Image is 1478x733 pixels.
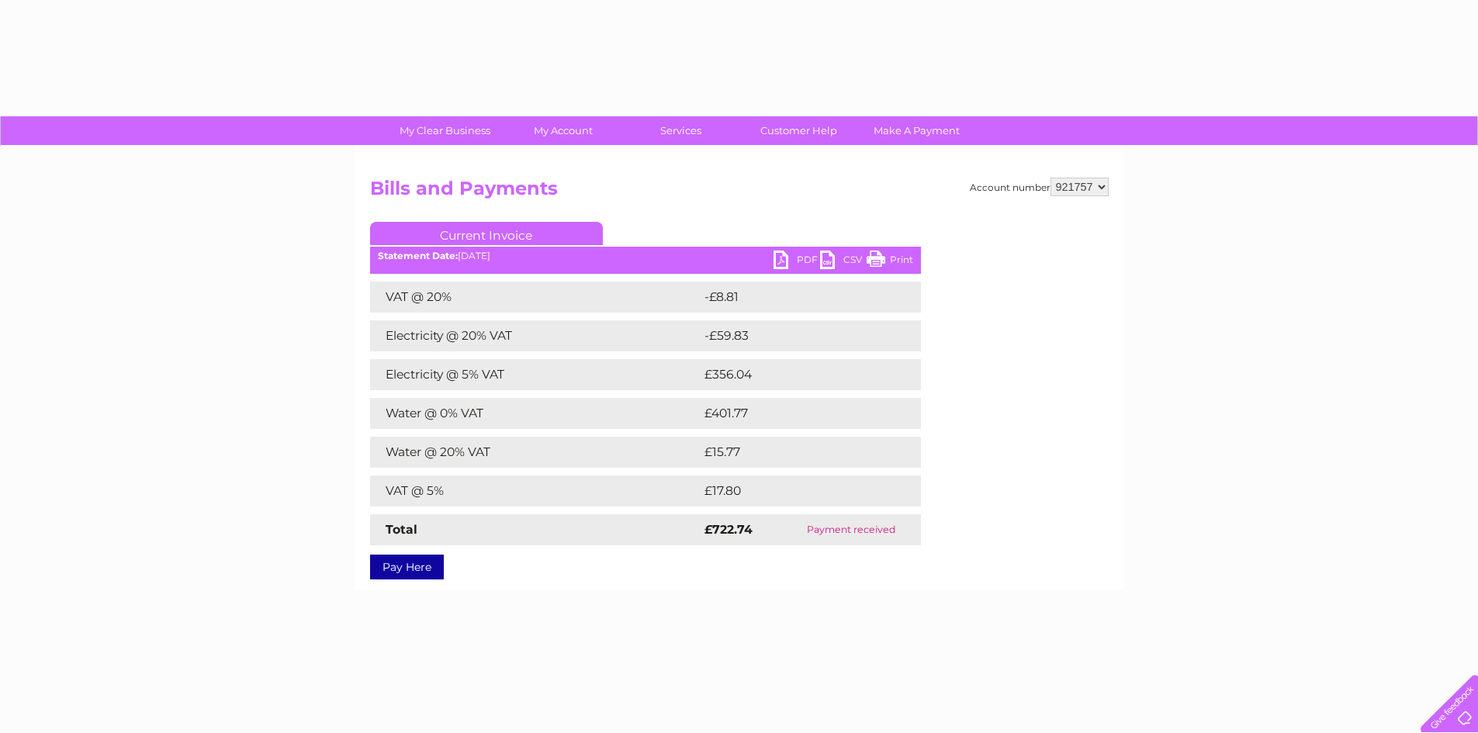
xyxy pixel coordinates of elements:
td: Electricity @ 20% VAT [370,320,701,351]
td: VAT @ 5% [370,475,701,507]
td: Electricity @ 5% VAT [370,359,701,390]
a: PDF [774,251,820,273]
a: Pay Here [370,555,444,579]
td: £17.80 [701,475,888,507]
td: £356.04 [701,359,894,390]
a: Current Invoice [370,222,603,245]
a: Services [617,116,745,145]
td: £401.77 [701,398,892,429]
td: VAT @ 20% [370,282,701,313]
a: Print [867,251,913,273]
b: Statement Date: [378,250,458,261]
a: Make A Payment [853,116,981,145]
a: CSV [820,251,867,273]
a: My Clear Business [381,116,509,145]
td: Payment received [781,514,921,545]
td: Water @ 20% VAT [370,437,701,468]
strong: Total [386,522,417,537]
div: Account number [970,178,1109,196]
h2: Bills and Payments [370,178,1109,207]
strong: £722.74 [704,522,753,537]
td: -£59.83 [701,320,892,351]
a: Customer Help [735,116,863,145]
a: My Account [499,116,627,145]
td: -£8.81 [701,282,887,313]
td: £15.77 [701,437,888,468]
div: [DATE] [370,251,921,261]
td: Water @ 0% VAT [370,398,701,429]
